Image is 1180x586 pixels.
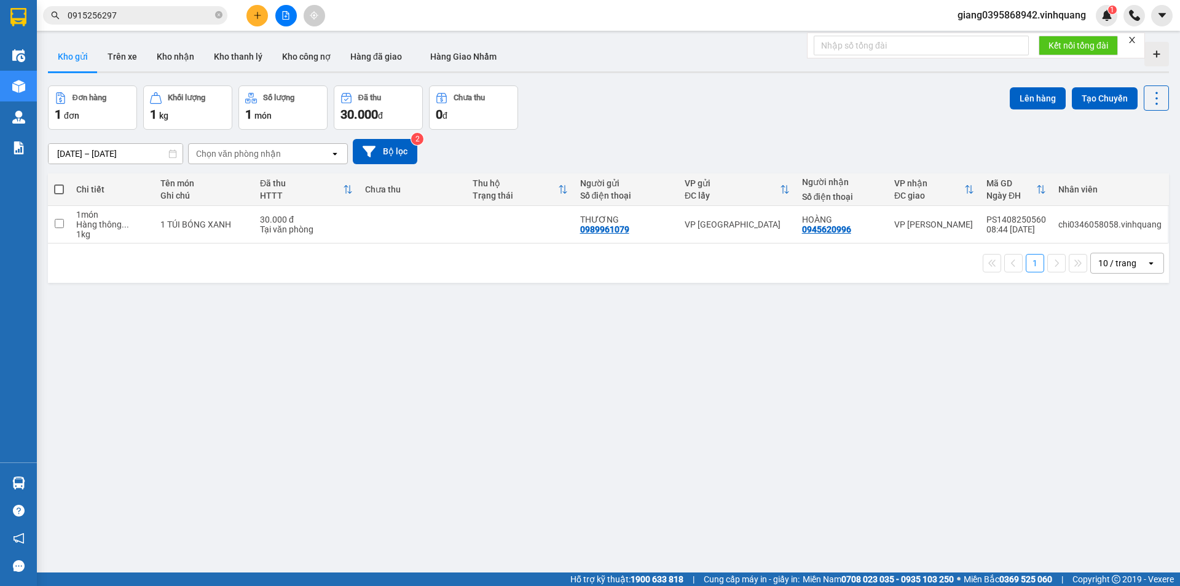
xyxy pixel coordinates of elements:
img: icon-new-feature [1101,10,1112,21]
div: ĐC lấy [685,191,780,200]
div: PS1408250560 [986,215,1046,224]
div: 10 / trang [1098,257,1136,269]
img: logo-vxr [10,8,26,26]
button: Bộ lọc [353,139,417,164]
sup: 2 [411,133,423,145]
span: | [1061,572,1063,586]
span: 0 [436,107,442,122]
span: Miền Nam [803,572,954,586]
strong: 0369 525 060 [999,574,1052,584]
sup: 1 [1108,6,1117,14]
button: 1 [1026,254,1044,272]
span: | [693,572,694,586]
div: VP [GEOGRAPHIC_DATA] [685,220,790,229]
div: VP gửi [685,178,780,188]
img: phone-icon [1129,10,1140,21]
span: aim [310,11,318,20]
svg: open [330,149,340,159]
th: Toggle SortBy [678,173,796,206]
button: plus [246,5,268,26]
span: close-circle [215,10,222,22]
span: question-circle [13,505,25,517]
button: aim [304,5,325,26]
div: Ghi chú [160,191,248,200]
div: 1 kg [76,229,148,239]
span: 1 [1110,6,1114,14]
div: HTTT [260,191,343,200]
span: Miền Bắc [964,572,1052,586]
span: close [1128,36,1136,44]
button: Lên hàng [1010,87,1066,109]
span: notification [13,533,25,544]
button: Hàng đã giao [340,42,412,71]
span: 1 [55,107,61,122]
div: Ngày ĐH [986,191,1036,200]
div: HOÀNG [802,215,882,224]
th: Toggle SortBy [980,173,1052,206]
div: ĐC giao [894,191,964,200]
button: Trên xe [98,42,147,71]
div: 0989961079 [580,224,629,234]
span: file-add [281,11,290,20]
div: Tạo kho hàng mới [1144,42,1169,66]
span: Cung cấp máy in - giấy in: [704,572,800,586]
span: caret-down [1157,10,1168,21]
img: warehouse-icon [12,111,25,124]
div: 1 TÚI BÓNG XANH [160,220,248,229]
div: Tại văn phòng [260,224,353,234]
div: Chưa thu [365,184,460,194]
input: Select a date range. [49,144,183,164]
span: giang0395868942.vinhquang [948,7,1096,23]
div: 30.000 đ [260,215,353,224]
div: 0945620996 [802,224,851,234]
strong: 1900 633 818 [631,574,683,584]
span: kg [159,111,168,121]
span: 30.000 [340,107,378,122]
button: caret-down [1151,5,1173,26]
span: đơn [64,111,79,121]
div: THƯƠNG [580,215,673,224]
span: Hàng Giao Nhầm [430,52,497,61]
div: VP nhận [894,178,964,188]
button: Đơn hàng1đơn [48,85,137,130]
span: plus [253,11,262,20]
button: Chưa thu0đ [429,85,518,130]
button: Số lượng1món [238,85,328,130]
span: món [254,111,272,121]
div: Người gửi [580,178,673,188]
img: solution-icon [12,141,25,154]
button: Tạo Chuyến [1072,87,1138,109]
svg: open [1146,258,1156,268]
button: Kho công nợ [272,42,340,71]
div: chi0346058058.vinhquang [1058,220,1162,229]
div: Người nhận [802,177,882,187]
span: 1 [150,107,157,122]
div: Chưa thu [454,93,485,102]
div: Chọn văn phòng nhận [196,148,281,160]
div: Trạng thái [473,191,558,200]
span: ... [122,220,129,229]
th: Toggle SortBy [888,173,980,206]
span: đ [378,111,383,121]
img: warehouse-icon [12,80,25,93]
img: warehouse-icon [12,49,25,62]
span: close-circle [215,11,222,18]
span: ⚪️ [957,577,961,582]
div: Số điện thoại [802,192,882,202]
input: Tìm tên, số ĐT hoặc mã đơn [68,9,213,22]
div: Tên món [160,178,248,188]
div: Nhân viên [1058,184,1162,194]
span: 1 [245,107,252,122]
th: Toggle SortBy [466,173,574,206]
button: Kho thanh lý [204,42,272,71]
div: Hàng thông thường [76,220,148,229]
span: search [51,11,60,20]
img: warehouse-icon [12,477,25,489]
div: Khối lượng [168,93,205,102]
span: copyright [1112,575,1120,584]
span: Kết nối tổng đài [1048,39,1108,52]
div: Số điện thoại [580,191,673,200]
button: Kho gửi [48,42,98,71]
strong: 0708 023 035 - 0935 103 250 [841,574,954,584]
button: Khối lượng1kg [143,85,232,130]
